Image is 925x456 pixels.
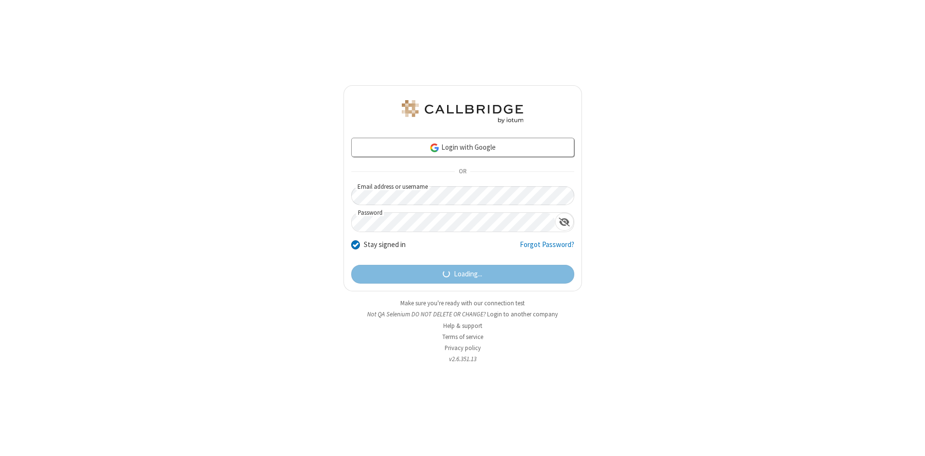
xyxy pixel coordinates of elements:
a: Terms of service [442,333,483,341]
li: Not QA Selenium DO NOT DELETE OR CHANGE? [344,310,582,319]
button: Login to another company [487,310,558,319]
a: Help & support [443,322,482,330]
a: Forgot Password? [520,239,574,258]
a: Make sure you're ready with our connection test [400,299,525,307]
li: v2.6.351.13 [344,354,582,364]
img: google-icon.png [429,143,440,153]
span: OR [455,165,470,179]
a: Privacy policy [445,344,481,352]
span: Loading... [454,269,482,280]
input: Email address or username [351,186,574,205]
a: Login with Google [351,138,574,157]
input: Password [352,213,555,232]
img: QA Selenium DO NOT DELETE OR CHANGE [400,100,525,123]
button: Loading... [351,265,574,284]
div: Show password [555,213,574,231]
label: Stay signed in [364,239,406,250]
